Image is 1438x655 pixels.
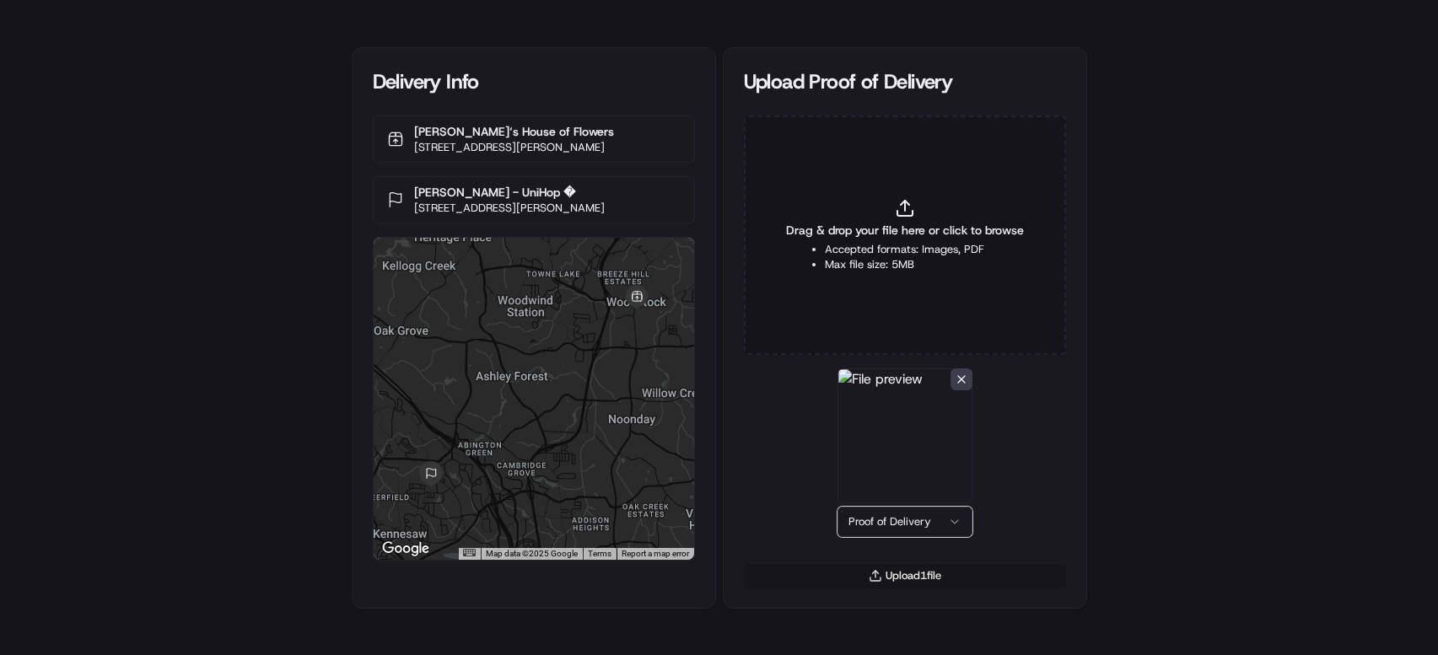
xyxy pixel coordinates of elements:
[414,140,614,155] p: [STREET_ADDRESS][PERSON_NAME]
[373,68,695,95] div: Delivery Info
[786,222,1024,239] span: Drag & drop your file here or click to browse
[744,68,1066,95] div: Upload Proof of Delivery
[378,538,434,560] img: Google
[588,549,611,558] a: Terms (opens in new tab)
[486,549,578,558] span: Map data ©2025 Google
[825,242,984,257] li: Accepted formats: Images, PDF
[378,538,434,560] a: Open this area in Google Maps (opens a new window)
[744,564,1066,588] button: Upload1file
[825,257,984,272] li: Max file size: 5MB
[837,368,972,503] img: File preview
[463,549,475,556] button: Keyboard shortcuts
[414,184,605,201] p: [PERSON_NAME] - UniHop �
[414,123,614,140] p: [PERSON_NAME]‘s House of Flowers
[622,549,689,558] a: Report a map error
[414,201,605,216] p: [STREET_ADDRESS][PERSON_NAME]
